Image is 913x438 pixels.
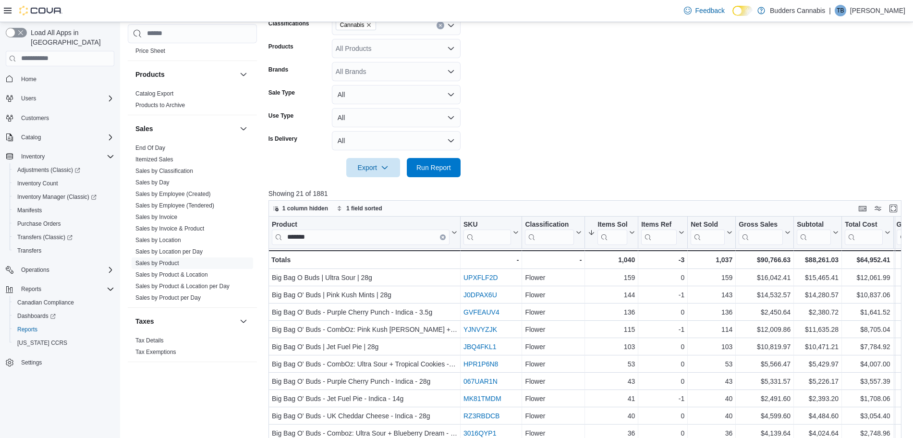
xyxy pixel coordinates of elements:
[463,308,499,316] a: GVFEAUV4
[135,236,181,244] span: Sales by Location
[21,285,41,293] span: Reports
[13,337,71,349] a: [US_STATE] CCRS
[416,163,451,172] span: Run Report
[13,324,114,335] span: Reports
[463,429,497,437] a: 3016QYP1
[17,283,45,295] button: Reports
[797,220,839,244] button: Subtotal
[238,316,249,327] button: Taxes
[135,167,193,175] span: Sales by Classification
[691,306,732,318] div: 136
[837,5,844,16] span: TB
[135,237,181,243] a: Sales by Location
[739,289,791,301] div: $14,532.57
[641,358,684,370] div: 0
[17,151,49,162] button: Inventory
[128,335,257,362] div: Taxes
[17,73,40,85] a: Home
[268,43,293,50] label: Products
[135,48,165,54] a: Price Sheet
[845,220,882,244] div: Total Cost
[272,358,457,370] div: Big Bag O' Buds - CombOz: Ultra Sour + Tropical Cookies - Hybrid - 28g
[135,337,164,344] a: Tax Details
[525,410,582,422] div: Flower
[135,214,177,220] a: Sales by Invoice
[888,203,899,214] button: Enter fullscreen
[739,358,791,370] div: $5,566.47
[641,376,684,387] div: 0
[17,93,114,104] span: Users
[10,296,118,309] button: Canadian Compliance
[13,164,84,176] a: Adjustments (Classic)
[525,376,582,387] div: Flower
[336,20,377,30] span: Cannabis
[13,245,45,256] a: Transfers
[691,341,732,353] div: 103
[588,393,635,404] div: 41
[463,254,519,266] div: -
[13,310,60,322] a: Dashboards
[17,220,61,228] span: Purchase Orders
[135,225,204,232] a: Sales by Invoice & Product
[346,205,382,212] span: 1 field sorted
[739,306,791,318] div: $2,450.64
[272,324,457,335] div: Big Bag O' Buds - CombOz: Pink Kush [PERSON_NAME] + Jet Fuel Pie - Indica - 28g
[10,336,118,350] button: [US_STATE] CCRS
[641,272,684,283] div: 0
[2,355,118,369] button: Settings
[13,231,114,243] span: Transfers (Classic)
[463,326,497,333] a: YJNVYZJK
[17,312,56,320] span: Dashboards
[845,220,890,244] button: Total Cost
[268,20,309,27] label: Classifications
[17,326,37,333] span: Reports
[2,131,118,144] button: Catalog
[135,316,154,326] h3: Taxes
[525,272,582,283] div: Flower
[135,156,173,163] span: Itemized Sales
[463,343,496,351] a: JBQ4FKL1
[691,220,732,244] button: Net Sold
[135,260,179,267] a: Sales by Product
[135,294,201,302] span: Sales by Product per Day
[2,150,118,163] button: Inventory
[272,220,450,229] div: Product
[2,263,118,277] button: Operations
[588,341,635,353] div: 103
[641,220,677,244] div: Items Ref
[13,310,114,322] span: Dashboards
[135,168,193,174] a: Sales by Classification
[135,102,185,109] a: Products to Archive
[13,231,76,243] a: Transfers (Classic)
[588,254,635,266] div: 1,040
[135,90,173,97] span: Catalog Export
[797,341,839,353] div: $10,471.21
[17,73,114,85] span: Home
[845,272,890,283] div: $12,061.99
[268,112,293,120] label: Use Type
[691,393,732,404] div: 40
[641,341,684,353] div: 0
[739,220,783,229] div: Gross Sales
[17,283,114,295] span: Reports
[332,108,461,127] button: All
[2,282,118,296] button: Reports
[21,153,45,160] span: Inventory
[17,264,114,276] span: Operations
[463,360,498,368] a: HPR1P6N8
[135,348,176,356] span: Tax Exemptions
[135,47,165,55] span: Price Sheet
[857,203,868,214] button: Keyboard shortcuts
[10,163,118,177] a: Adjustments (Classic)
[17,151,114,162] span: Inventory
[272,220,450,244] div: Product
[641,289,684,301] div: -1
[691,289,732,301] div: 143
[739,220,783,244] div: Gross Sales
[135,101,185,109] span: Products to Archive
[13,218,65,230] a: Purchase Orders
[135,145,165,151] a: End Of Day
[797,306,839,318] div: $2,380.72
